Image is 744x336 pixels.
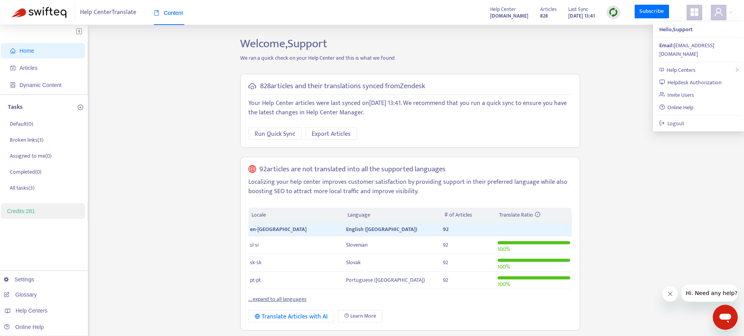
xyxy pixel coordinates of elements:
[10,65,16,71] span: account-book
[4,292,37,298] a: Glossary
[667,66,696,75] span: Help Centers
[250,258,262,267] span: sk-sk
[344,208,441,223] th: Language
[659,25,692,34] strong: Hello, Support
[713,305,738,330] iframe: Button to launch messaging window
[441,208,496,223] th: # of Articles
[659,41,674,50] strong: Email:
[10,48,16,53] span: home
[608,7,618,17] img: sync.dc5367851b00ba804db3.png
[681,284,738,302] iframe: Message from company
[259,165,446,174] h5: 92 articles are not translated into all the supported languages
[312,129,351,139] span: Export Articles
[346,258,361,267] span: Slovak
[350,312,376,320] span: Learn More
[346,225,417,234] span: English ([GEOGRAPHIC_DATA])
[16,308,48,314] span: Help Centers
[248,310,334,322] button: Translate Articles with AI
[250,276,261,284] span: pt-pt
[234,54,586,62] p: We ran a quick check on your Help Center and this is what we found
[10,136,43,144] p: Broken links ( 3 )
[714,7,723,17] span: user
[498,262,510,271] span: 100 %
[255,312,328,322] div: Translate Articles with AI
[248,127,302,140] button: Run Quick Sync
[635,5,669,19] a: Subscribe
[248,208,344,223] th: Locale
[7,208,35,214] a: Credits:281
[735,68,739,72] span: right
[4,324,44,330] a: Online Help
[10,168,41,176] p: Completed ( 0 )
[659,41,738,59] div: [EMAIL_ADDRESS][DOMAIN_NAME]
[248,99,572,117] p: Your Help Center articles were last synced on [DATE] 13:41 . We recommend that you run a quick sy...
[248,295,307,304] a: ... expand to all languages
[690,7,699,17] span: appstore
[78,105,83,110] span: plus-circle
[10,82,16,88] span: container
[568,12,595,20] strong: [DATE] 13:41
[540,5,557,14] span: Articles
[499,211,569,219] div: Translate Ratio
[20,48,34,54] span: Home
[10,152,52,160] p: Assigned to me ( 0 )
[80,5,136,20] span: Help Center Translate
[248,165,256,174] span: global
[240,34,327,53] span: Welcome, Support
[12,7,66,18] img: Swifteq
[154,10,159,16] span: book
[338,310,382,322] a: Learn More
[4,276,34,283] a: Settings
[305,127,357,140] button: Export Articles
[443,240,448,249] span: 92
[8,103,23,112] p: Tasks
[250,240,259,249] span: sl-si
[490,5,516,14] span: Help Center
[10,184,34,192] p: All tasks ( 3 )
[443,276,448,284] span: 92
[248,82,256,90] span: cloud-sync
[540,12,548,20] strong: 828
[659,78,722,87] a: Helpdesk Authorization
[20,82,61,88] span: Dynamic Content
[20,65,37,71] span: Articles
[255,129,295,139] span: Run Quick Sync
[659,119,685,128] a: Logout
[490,12,528,20] strong: [DOMAIN_NAME]
[443,225,449,234] span: 92
[659,103,694,112] a: Online Help
[346,240,368,249] span: Slovenian
[10,120,33,128] p: Default ( 0 )
[662,286,678,302] iframe: Close message
[154,10,183,16] span: Content
[498,280,510,289] span: 100 %
[490,11,528,20] a: [DOMAIN_NAME]
[346,276,425,284] span: Portuguese ([GEOGRAPHIC_DATA])
[568,5,588,14] span: Last Sync
[659,91,694,100] a: Invite Users
[248,178,572,196] p: Localizing your help center improves customer satisfaction by providing support in their preferre...
[250,225,307,234] span: en-[GEOGRAPHIC_DATA]
[498,245,510,254] span: 100 %
[260,82,425,91] h5: 828 articles and their translations synced from Zendesk
[443,258,448,267] span: 92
